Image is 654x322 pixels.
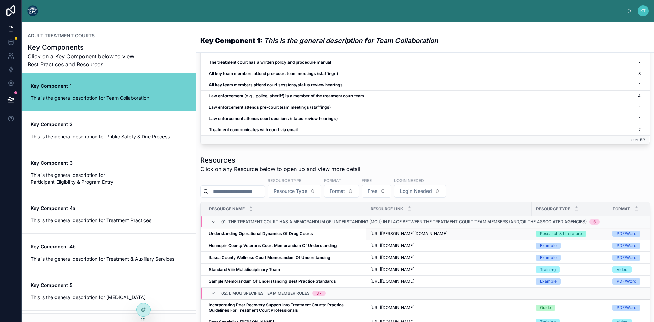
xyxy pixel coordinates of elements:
[200,36,262,45] strong: Key Component 1:
[520,60,641,65] a: 7
[617,255,636,261] div: PDF/Word
[536,243,604,249] a: Example
[22,150,196,195] a: Key Component 3This is the general description for Participant Eligibility & Program Entry
[370,267,414,272] span: [URL][DOMAIN_NAME]
[613,206,630,212] span: Format
[617,266,627,273] div: Video
[31,160,73,166] strong: Key Component 3
[520,116,641,121] span: 1
[540,278,557,285] div: Example
[370,231,528,236] a: [URL][PERSON_NAME][DOMAIN_NAME]
[370,243,528,248] a: [URL][DOMAIN_NAME]
[209,93,364,98] strong: Law enforcement (e.g., police, sheriff) is a member of the treatment court team
[31,83,72,89] strong: Key Component 1
[209,255,362,260] a: Itasca County Wellness Court Memorandum Of Understanding
[22,272,196,310] a: Key Component 5This is the general description for [MEDICAL_DATA]
[209,105,515,110] a: Law enforcement attends pre-court team meetings (staffings)
[520,105,641,110] span: 1
[31,121,73,127] strong: Key Component 2
[617,243,636,249] div: PDF/Word
[520,127,641,133] a: 2
[209,93,515,99] a: Law enforcement (e.g., police, sheriff) is a member of the treatment court team
[209,231,313,236] strong: Understanding Operational Dynamics Of Drug Courts
[22,111,196,150] a: Key Component 2This is the general description for Public Safety & Due Process
[324,177,341,183] label: Format
[362,185,391,198] button: Select Button
[209,243,337,248] strong: Hennepin County Veterans Court Memorandum Of Understanding
[536,231,604,237] a: Research & Literature
[221,291,310,296] span: 02. i. MOU specifies team member roles
[209,82,515,88] a: All key team members attend court sessions/status review hearings
[316,291,322,296] div: 37
[330,188,345,195] span: Format
[209,116,338,121] strong: Law enforcement attends court sessions (status review hearings)
[27,5,38,16] img: App logo
[394,177,424,183] label: Login Needed
[209,82,343,87] strong: All key team members attend court sessions/status review hearings
[640,137,645,142] span: 69
[540,266,556,273] div: Training
[209,243,362,248] a: Hennepin County Veterans Court Memorandum Of Understanding
[536,278,604,285] a: Example
[209,127,515,133] a: Treatment communicates with court via email
[209,71,338,76] strong: All key team members attend pre-court team meetings (staffings)
[264,36,438,45] em: This is the general description for Team Collaboration
[209,206,245,212] span: Resource Name
[31,256,188,262] span: This is the general description for Treatment & Auxiliary Services
[31,294,188,301] span: This is the general description for [MEDICAL_DATA]
[617,278,636,285] div: PDF/Word
[370,279,414,284] span: [URL][DOMAIN_NAME]
[370,255,528,260] a: [URL][DOMAIN_NAME]
[540,243,557,249] div: Example
[22,233,196,272] a: Key Component 4bThis is the general description for Treatment & Auxiliary Services
[31,95,188,102] span: This is the general description for Team Collaboration
[31,244,76,249] strong: Key Component 4b
[617,305,636,311] div: PDF/Word
[28,43,139,52] h1: Key Components
[268,177,301,183] label: Resource Type
[209,267,362,272] a: Standard Viii: Multidisciplinary Team
[520,82,641,88] a: 1
[209,302,362,313] a: Incorporating Peer Recovery Support Into Treatment Courts: Practice Guidelines For Treatment Cour...
[200,165,360,173] span: Click on any Resource below to open up and view more detail
[540,305,551,311] div: Guide
[536,255,604,261] a: Example
[540,231,582,237] div: Research & Literature
[209,231,362,236] a: Understanding Operational Dynamics Of Drug Courts
[540,255,557,261] div: Example
[209,302,345,313] strong: Incorporating Peer Recovery Support Into Treatment Courts: Practice Guidelines For Treatment Cour...
[209,105,331,110] strong: Law enforcement attends pre-court team meetings (staffings)
[22,195,196,233] a: Key Component 4aThis is the general description for Treatment Practices
[268,185,321,198] button: Select Button
[274,188,307,195] span: Resource Type
[370,231,447,236] span: [URL][PERSON_NAME][DOMAIN_NAME]
[209,116,515,121] a: Law enforcement attends court sessions (status review hearings)
[209,60,515,65] a: The treatment court has a written policy and procedure manual
[200,155,360,165] h1: Resources
[31,217,188,224] span: This is the general description for Treatment Practices
[520,71,641,76] a: 3
[209,279,336,284] strong: Sample Memorandum Of Understanding Best Practice Standards
[362,177,372,183] label: Free
[209,60,331,65] strong: The treatment court has a written policy and procedure manual
[370,305,528,310] a: [URL][DOMAIN_NAME]
[536,266,604,273] a: Training
[324,185,359,198] button: Select Button
[370,279,528,284] a: [URL][DOMAIN_NAME]
[31,172,188,185] span: This is the general description for Participant Eligibility & Program Entry
[221,219,587,225] span: 01. The treatment court has a Memorandum of Understanding (MOU) in place between the treatment co...
[368,188,377,195] span: Free
[31,205,75,211] strong: Key Component 4a
[370,267,528,272] a: [URL][DOMAIN_NAME]
[209,267,280,272] strong: Standard Viii: Multidisciplinary Team
[520,93,641,99] a: 4
[28,32,95,39] a: ADULT TREATMENT COURTS
[31,282,73,288] strong: Key Component 5
[536,305,604,311] a: Guide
